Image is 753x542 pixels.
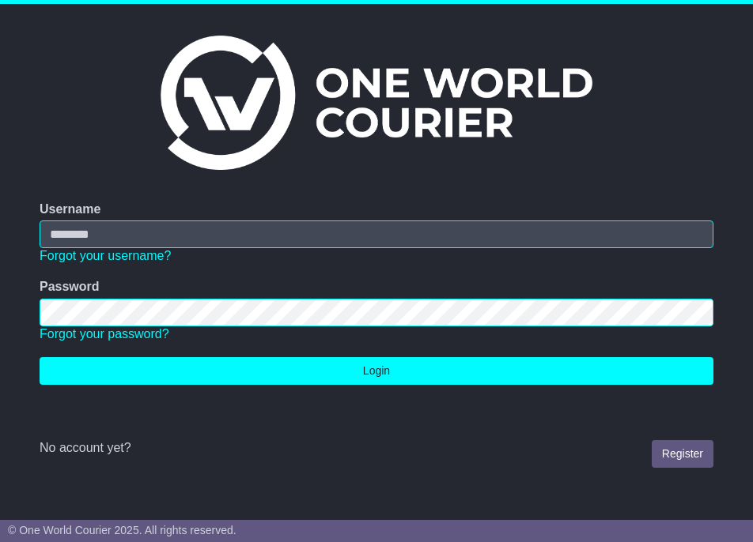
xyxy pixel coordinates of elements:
[40,249,171,262] a: Forgot your username?
[40,201,100,216] label: Username
[40,440,713,455] div: No account yet?
[40,357,713,385] button: Login
[40,327,169,341] a: Forgot your password?
[40,279,100,294] label: Password
[652,440,713,468] a: Register
[161,36,592,170] img: One World
[8,524,236,536] span: © One World Courier 2025. All rights reserved.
